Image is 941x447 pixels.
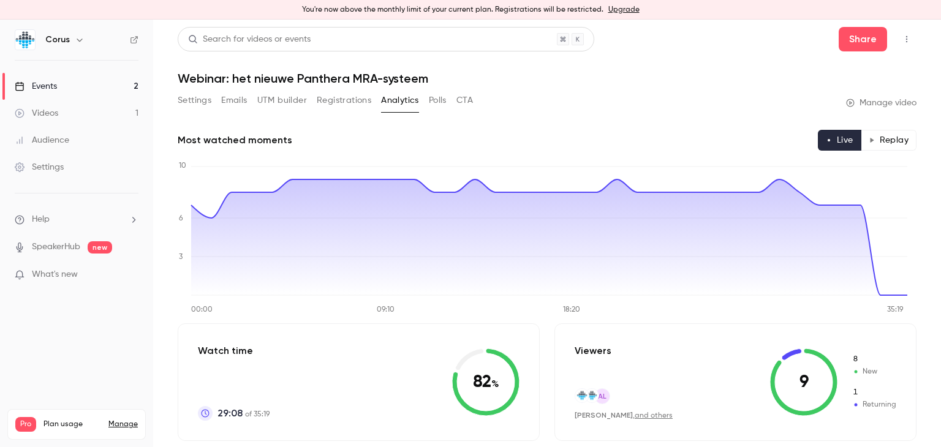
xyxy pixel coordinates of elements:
[852,387,896,398] span: Returning
[598,391,607,402] span: AL
[15,213,138,226] li: help-dropdown-opener
[456,91,473,110] button: CTA
[317,91,371,110] button: Registrations
[179,215,183,222] tspan: 6
[15,30,35,50] img: Corus
[608,5,640,15] a: Upgrade
[381,91,419,110] button: Analytics
[217,406,270,421] p: of 35:19
[15,134,69,146] div: Audience
[887,306,904,314] tspan: 35:19
[846,97,916,109] a: Manage video
[818,130,861,151] button: Live
[575,344,611,358] p: Viewers
[198,344,270,358] p: Watch time
[179,162,186,170] tspan: 10
[861,130,916,151] button: Replay
[43,419,101,429] span: Plan usage
[32,241,80,254] a: SpeakerHub
[179,254,183,261] tspan: 3
[15,107,58,119] div: Videos
[45,34,70,46] h6: Corus
[191,306,213,314] tspan: 00:00
[852,366,896,377] span: New
[88,241,112,254] span: new
[217,406,243,421] span: 29:08
[575,410,673,421] div: ,
[852,354,896,365] span: New
[585,389,599,402] img: corusdental.nl
[575,411,633,419] span: [PERSON_NAME]
[32,268,78,281] span: What's new
[178,91,211,110] button: Settings
[15,161,64,173] div: Settings
[257,91,307,110] button: UTM builder
[221,91,247,110] button: Emails
[15,80,57,92] div: Events
[563,306,580,314] tspan: 18:20
[852,399,896,410] span: Returning
[429,91,447,110] button: Polls
[635,412,673,419] a: and others
[188,33,311,46] div: Search for videos or events
[575,389,589,402] img: corusdental.com
[15,417,36,432] span: Pro
[178,133,292,148] h2: Most watched moments
[178,71,916,86] h1: Webinar: het nieuwe Panthera MRA-systeem
[108,419,138,429] a: Manage
[377,306,395,314] tspan: 09:10
[32,213,50,226] span: Help
[839,27,887,51] button: Share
